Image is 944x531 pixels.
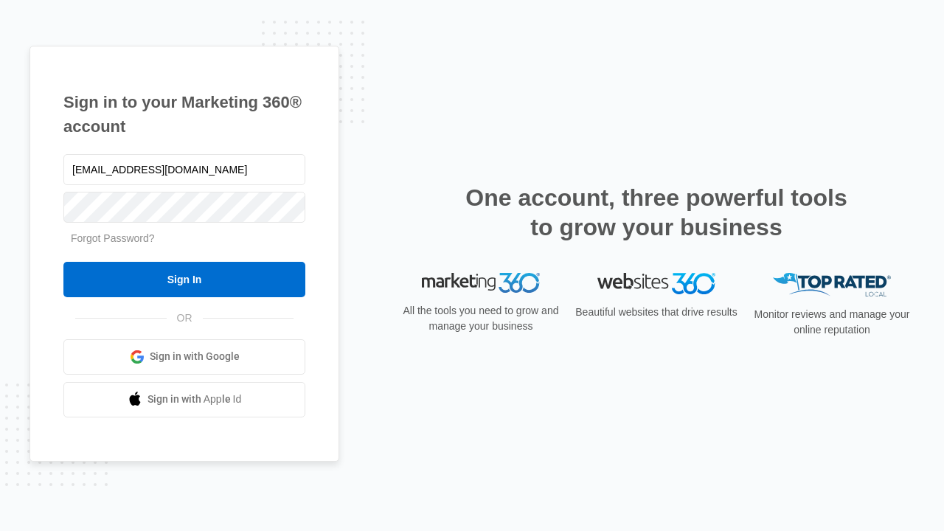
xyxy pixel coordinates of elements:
[71,232,155,244] a: Forgot Password?
[422,273,540,294] img: Marketing 360
[773,273,891,297] img: Top Rated Local
[597,273,715,294] img: Websites 360
[167,310,203,326] span: OR
[63,154,305,185] input: Email
[749,307,914,338] p: Monitor reviews and manage your online reputation
[574,305,739,320] p: Beautiful websites that drive results
[63,262,305,297] input: Sign In
[150,349,240,364] span: Sign in with Google
[63,339,305,375] a: Sign in with Google
[398,303,563,334] p: All the tools you need to grow and manage your business
[63,382,305,417] a: Sign in with Apple Id
[147,392,242,407] span: Sign in with Apple Id
[461,183,852,242] h2: One account, three powerful tools to grow your business
[63,90,305,139] h1: Sign in to your Marketing 360® account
